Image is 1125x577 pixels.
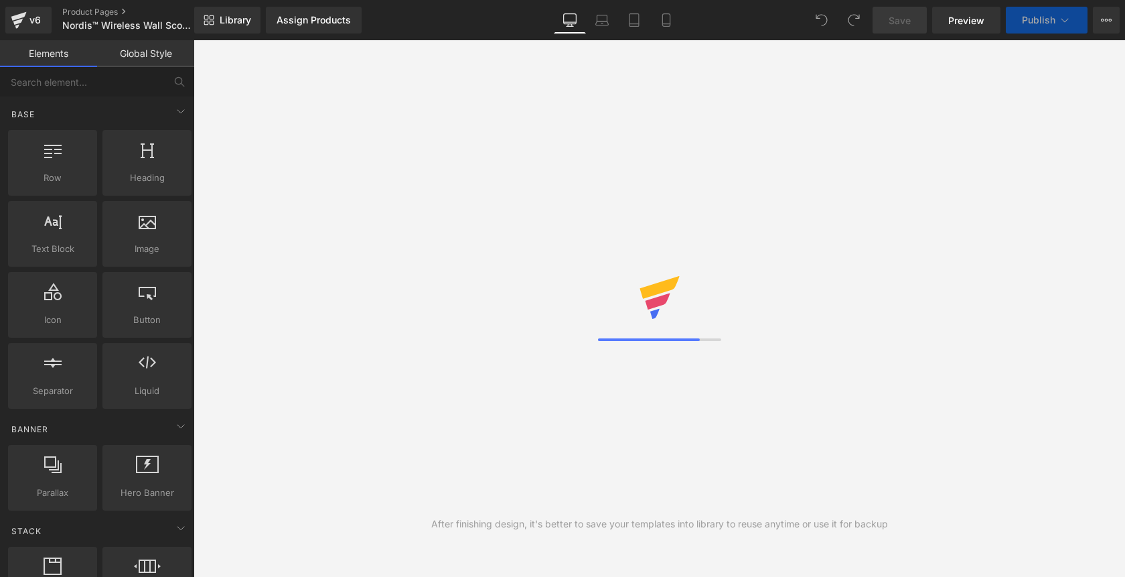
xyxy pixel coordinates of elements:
span: Save [889,13,911,27]
div: v6 [27,11,44,29]
div: After finishing design, it's better to save your templates into library to reuse anytime or use i... [431,517,888,531]
a: Global Style [97,40,194,67]
button: More [1093,7,1120,34]
a: Preview [932,7,1000,34]
span: Parallax [12,486,93,500]
a: Tablet [618,7,650,34]
span: Preview [948,13,984,27]
a: New Library [194,7,260,34]
span: Base [10,108,36,121]
span: Icon [12,313,93,327]
span: Hero Banner [106,486,187,500]
span: Heading [106,171,187,185]
span: Button [106,313,187,327]
button: Undo [808,7,835,34]
span: Library [220,14,251,26]
span: Row [12,171,93,185]
span: Publish [1022,15,1055,25]
button: Redo [840,7,867,34]
a: Laptop [586,7,618,34]
span: Banner [10,423,50,436]
a: Desktop [554,7,586,34]
div: Assign Products [277,15,351,25]
span: Image [106,242,187,256]
span: Stack [10,525,43,537]
a: Product Pages [62,7,216,17]
span: Text Block [12,242,93,256]
a: v6 [5,7,52,34]
span: Liquid [106,384,187,398]
a: Mobile [650,7,682,34]
span: Separator [12,384,93,398]
span: Nordis™ Wireless Wall Sconces (Set Of 2 ) [62,20,191,31]
button: Publish [1006,7,1087,34]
